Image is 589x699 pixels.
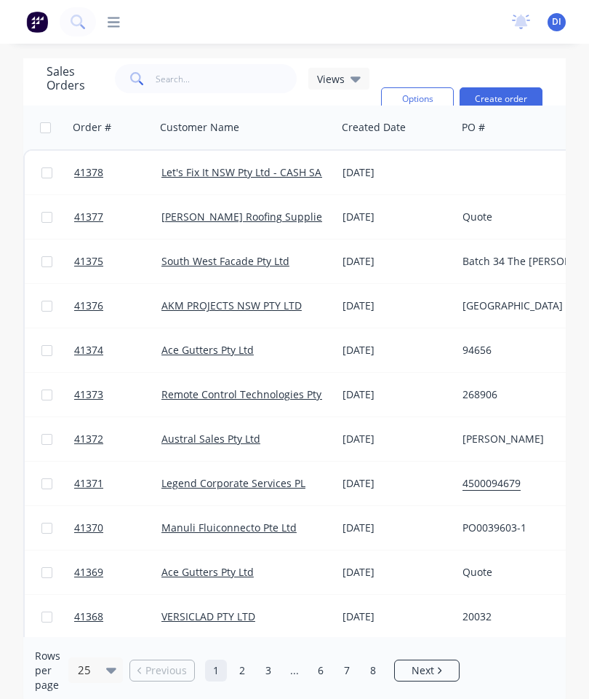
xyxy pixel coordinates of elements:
span: 41375 [74,254,103,269]
div: [DATE] [342,387,451,402]
span: 41372 [74,432,103,446]
div: Customer Name [160,120,239,135]
a: Let's Fix It NSW Pty Ltd - CASH SALE [161,165,332,179]
span: Previous [145,663,187,678]
a: South West Facade Pty Ltd [161,254,289,268]
a: Page 2 [231,660,253,682]
div: Created Date [342,120,406,135]
div: [DATE] [342,476,451,491]
a: 41378 [74,151,161,194]
span: 41371 [74,476,103,491]
a: Page 8 [362,660,384,682]
a: 41373 [74,373,161,416]
button: Create order [460,87,542,111]
a: Manuli Fluiconnecto Pte Ltd [161,521,297,534]
a: 41374 [74,328,161,372]
a: Previous page [130,663,194,678]
div: [DATE] [342,343,451,358]
a: 41369 [74,550,161,594]
a: 41372 [74,417,161,461]
a: Ace Gutters Pty Ltd [161,343,254,357]
a: VERSICLAD PTY LTD [161,609,255,623]
div: [DATE] [342,432,451,446]
a: 41371 [74,462,161,505]
a: Legend Corporate Services PL [161,476,305,490]
a: AKM PROJECTS NSW PTY LTD [161,299,302,312]
span: Views [317,71,345,87]
span: DI [552,15,561,28]
span: 41374 [74,343,103,358]
a: Page 6 [310,660,332,682]
a: Jump forward [284,660,305,682]
div: [DATE] [342,299,451,313]
div: [DATE] [342,165,451,180]
a: 41377 [74,195,161,239]
span: 41378 [74,165,103,180]
div: [DATE] [342,521,451,535]
input: Search... [156,64,297,93]
a: Ace Gutters Pty Ltd [161,565,254,579]
a: [PERSON_NAME] Roofing Supplies [161,210,327,224]
div: PO # [462,120,485,135]
button: Options [381,87,454,111]
div: [DATE] [342,565,451,580]
a: 41376 [74,284,161,328]
a: 41368 [74,595,161,639]
span: 41376 [74,299,103,313]
div: Order # [73,120,111,135]
span: 41368 [74,609,103,624]
span: 41373 [74,387,103,402]
div: [DATE] [342,609,451,624]
a: Page 7 [336,660,358,682]
a: Page 1 is your current page [205,660,227,682]
span: Next [412,663,434,678]
img: Factory [26,11,48,33]
div: [DATE] [342,254,451,269]
a: Remote Control Technologies Pty Ltd [161,387,340,401]
a: 41370 [74,506,161,550]
a: Next page [395,663,459,678]
a: 41375 [74,240,161,283]
span: 41377 [74,210,103,224]
span: Rows per page [35,649,62,692]
span: 41370 [74,521,103,535]
div: [DATE] [342,210,451,224]
h1: Sales Orders [47,65,103,92]
span: 41369 [74,565,103,580]
ul: Pagination [124,660,465,682]
a: Austral Sales Pty Ltd [161,432,260,446]
a: Page 3 [257,660,279,682]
